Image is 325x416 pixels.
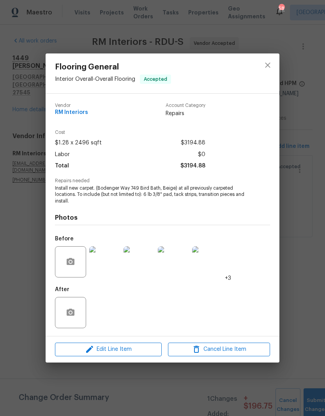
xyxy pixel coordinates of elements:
[55,343,162,356] button: Edit Line Item
[55,287,69,292] h5: After
[55,214,270,222] h4: Photos
[55,137,102,149] span: $1.28 x 2496 sqft
[55,63,171,71] span: Flooring General
[198,149,205,160] span: $0
[166,110,205,117] span: Repairs
[55,103,88,108] span: Vendor
[141,75,170,83] span: Accepted
[55,178,270,183] span: Repairs needed
[166,103,205,108] span: Account Category
[57,345,159,354] span: Edit Line Item
[225,274,231,282] span: +3
[55,236,74,242] h5: Before
[55,160,69,172] span: Total
[181,137,205,149] span: $3194.88
[55,110,88,116] span: RM Interiors
[170,345,268,354] span: Cancel Line Item
[55,130,205,135] span: Cost
[258,56,277,75] button: close
[55,76,135,82] span: Interior Overall - Overall Flooring
[55,149,70,160] span: Labor
[180,160,205,172] span: $3194.88
[55,185,249,204] span: Install new carpet. (Bodenger Way 749 Bird Bath, Beige) at all previously carpeted locations. To ...
[168,343,270,356] button: Cancel Line Item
